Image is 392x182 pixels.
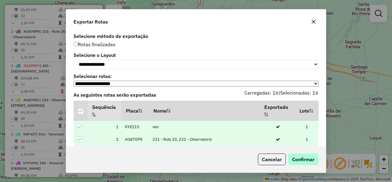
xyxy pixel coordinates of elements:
[73,18,108,25] span: Exportar Rotas
[280,90,318,96] span: Selecionadas: 16
[73,92,156,98] strong: As seguintes rotas serão exportadas
[149,101,260,121] th: Nome
[73,32,318,40] label: Selecione método de exportação
[122,121,149,133] td: KYE215
[73,72,318,80] label: Selecionar rotas:
[258,154,286,165] button: Cancelar
[88,146,122,158] td: 3
[196,89,322,101] div: |
[149,121,260,133] td: van
[88,133,122,146] td: 2
[296,121,318,133] td: 1
[88,101,122,121] th: Sequência
[122,146,149,158] td: AG870PY
[149,146,260,158] td: 301 - [GEOGRAPHIC_DATA]
[296,101,318,121] th: Lote
[244,90,279,96] span: Carregadas: 16
[296,146,318,158] td: 1
[122,101,149,121] th: Placa
[73,41,115,47] span: Rotas finalizadas
[260,101,296,121] th: Exportado
[122,133,149,146] td: AG870PR
[149,133,260,146] td: 231 - Ruta 20, 232 - Observatorio
[88,121,122,133] td: 1
[288,154,318,165] button: Confirmar
[73,51,318,59] label: Selecione o Layout
[296,133,318,146] td: 1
